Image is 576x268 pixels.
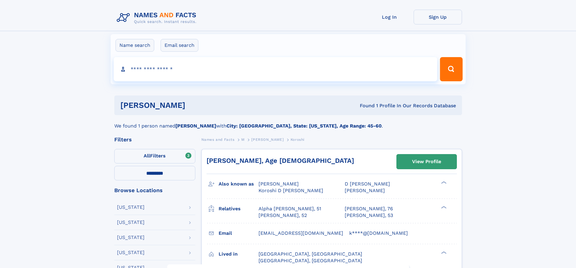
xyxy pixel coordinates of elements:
[114,149,195,163] label: Filters
[114,10,201,26] img: Logo Names and Facts
[114,57,438,81] input: search input
[412,155,441,169] div: View Profile
[201,136,235,143] a: Names and Facts
[219,204,259,214] h3: Relatives
[440,205,447,209] div: ❯
[251,136,284,143] a: [PERSON_NAME]
[414,10,462,24] a: Sign Up
[116,39,154,52] label: Name search
[291,137,304,142] span: Koroshi
[114,137,195,142] div: Filters
[241,137,245,142] span: M
[161,39,198,52] label: Email search
[259,258,362,263] span: [GEOGRAPHIC_DATA], [GEOGRAPHIC_DATA]
[175,123,216,129] b: [PERSON_NAME]
[114,115,462,130] div: We found 1 person named with .
[345,205,393,212] a: [PERSON_NAME], 76
[226,123,382,129] b: City: [GEOGRAPHIC_DATA], State: [US_STATE], Age Range: 45-60
[345,188,385,193] span: [PERSON_NAME]
[117,205,145,210] div: [US_STATE]
[440,250,447,254] div: ❯
[259,230,343,236] span: [EMAIL_ADDRESS][DOMAIN_NAME]
[259,251,362,257] span: [GEOGRAPHIC_DATA], [GEOGRAPHIC_DATA]
[207,157,354,164] a: [PERSON_NAME], Age [DEMOGRAPHIC_DATA]
[440,181,447,185] div: ❯
[219,228,259,238] h3: Email
[144,153,150,159] span: All
[117,250,145,255] div: [US_STATE]
[241,136,245,143] a: M
[117,220,145,225] div: [US_STATE]
[272,102,456,109] div: Found 1 Profile In Our Records Database
[365,10,414,24] a: Log In
[397,154,457,169] a: View Profile
[251,137,284,142] span: [PERSON_NAME]
[219,249,259,259] h3: Lived in
[259,188,323,193] span: Koroshi D [PERSON_NAME]
[259,212,307,219] a: [PERSON_NAME], 52
[117,235,145,240] div: [US_STATE]
[120,102,273,109] h1: [PERSON_NAME]
[114,188,195,193] div: Browse Locations
[345,212,393,219] a: [PERSON_NAME], 53
[219,179,259,189] h3: Also known as
[345,181,390,187] span: D [PERSON_NAME]
[259,205,321,212] a: Alpha [PERSON_NAME], 51
[440,57,462,81] button: Search Button
[259,181,299,187] span: [PERSON_NAME]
